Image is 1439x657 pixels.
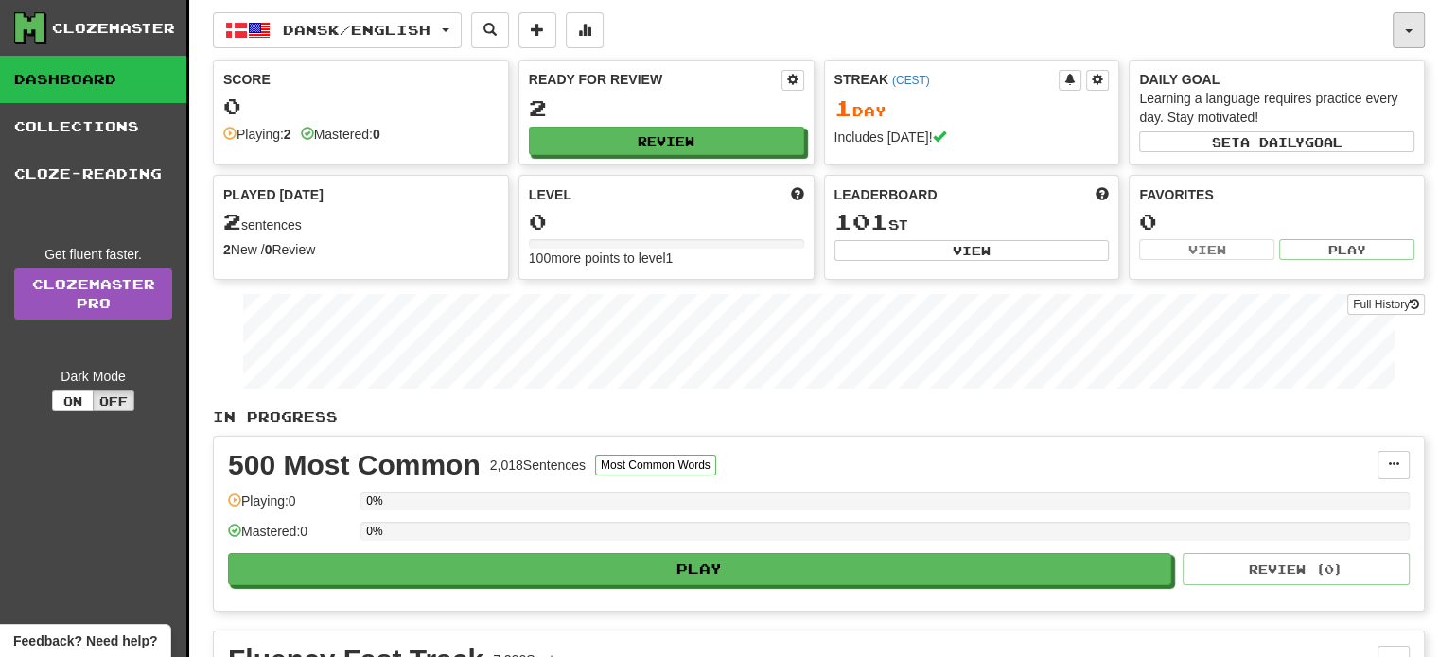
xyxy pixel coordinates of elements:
span: Open feedback widget [13,631,157,650]
div: Playing: [223,125,291,144]
a: (CEST) [892,74,930,87]
button: Search sentences [471,12,509,48]
div: Dark Mode [14,367,172,386]
strong: 2 [284,127,291,142]
span: Leaderboard [834,185,938,204]
button: Play [228,553,1171,585]
button: Full History [1347,294,1425,315]
button: Most Common Words [595,455,716,475]
button: Off [93,390,134,411]
div: Clozemaster [52,19,175,38]
div: 0 [223,95,499,118]
div: 0 [1139,210,1414,233]
button: View [834,240,1110,261]
div: Score [223,70,499,89]
p: In Progress [213,407,1425,426]
span: Played [DATE] [223,185,324,204]
button: Review [529,127,804,155]
button: Play [1279,239,1414,260]
strong: 0 [265,242,272,257]
strong: 2 [223,242,231,257]
button: On [52,390,94,411]
button: More stats [566,12,604,48]
div: Learning a language requires practice every day. Stay motivated! [1139,89,1414,127]
div: Mastered: [301,125,380,144]
div: Get fluent faster. [14,245,172,264]
div: New / Review [223,240,499,259]
div: 500 Most Common [228,451,481,479]
button: Dansk/English [213,12,462,48]
button: Review (0) [1183,553,1410,585]
span: 1 [834,95,852,121]
span: Level [529,185,571,204]
a: ClozemasterPro [14,268,172,320]
div: Favorites [1139,185,1414,204]
div: Mastered: 0 [228,522,351,553]
span: Dansk / English [283,22,430,38]
div: Streak [834,70,1060,89]
span: a daily [1240,135,1305,148]
div: Playing: 0 [228,492,351,523]
div: Day [834,96,1110,121]
button: View [1139,239,1274,260]
div: 0 [529,210,804,233]
div: 2,018 Sentences [490,456,586,475]
button: Add sentence to collection [518,12,556,48]
button: Seta dailygoal [1139,131,1414,152]
div: Includes [DATE]! [834,128,1110,147]
span: Score more points to level up [791,185,804,204]
div: 2 [529,96,804,120]
div: 100 more points to level 1 [529,249,804,268]
div: st [834,210,1110,234]
strong: 0 [373,127,380,142]
div: Ready for Review [529,70,781,89]
div: sentences [223,210,499,234]
div: Daily Goal [1139,70,1414,89]
span: 2 [223,208,241,234]
span: This week in points, UTC [1096,185,1109,204]
span: 101 [834,208,888,234]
